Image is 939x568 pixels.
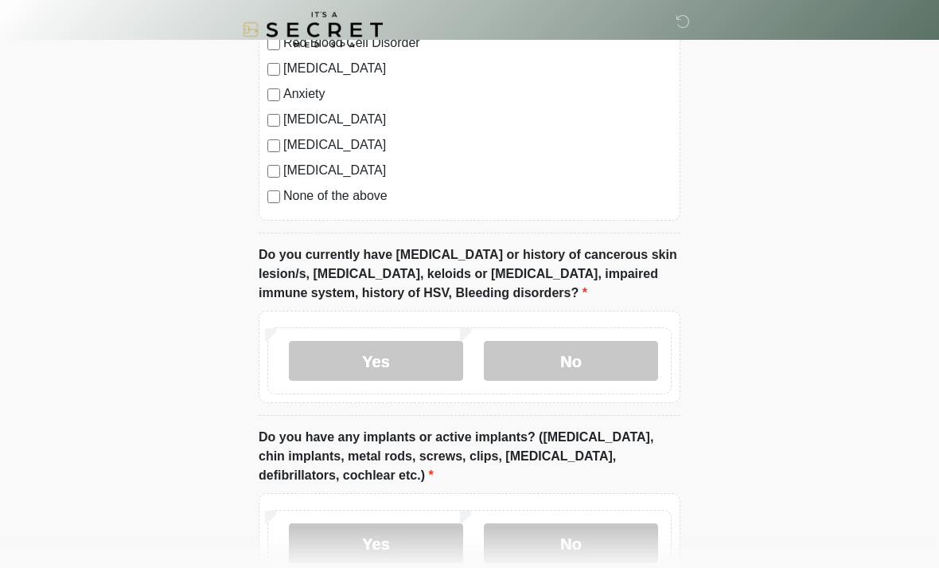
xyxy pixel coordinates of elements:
[243,12,383,48] img: It's A Secret Med Spa Logo
[267,140,280,153] input: [MEDICAL_DATA]
[267,166,280,178] input: [MEDICAL_DATA]
[283,187,672,206] label: None of the above
[267,64,280,76] input: [MEDICAL_DATA]
[289,524,463,564] label: Yes
[283,111,672,130] label: [MEDICAL_DATA]
[259,429,680,486] label: Do you have any implants or active implants? ([MEDICAL_DATA], chin implants, metal rods, screws, ...
[283,162,672,181] label: [MEDICAL_DATA]
[259,246,680,304] label: Do you currently have [MEDICAL_DATA] or history of cancerous skin lesion/s, [MEDICAL_DATA], keloi...
[267,89,280,102] input: Anxiety
[283,85,672,104] label: Anxiety
[283,60,672,79] label: [MEDICAL_DATA]
[283,136,672,155] label: [MEDICAL_DATA]
[267,191,280,204] input: None of the above
[267,115,280,127] input: [MEDICAL_DATA]
[484,342,658,382] label: No
[289,342,463,382] label: Yes
[484,524,658,564] label: No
